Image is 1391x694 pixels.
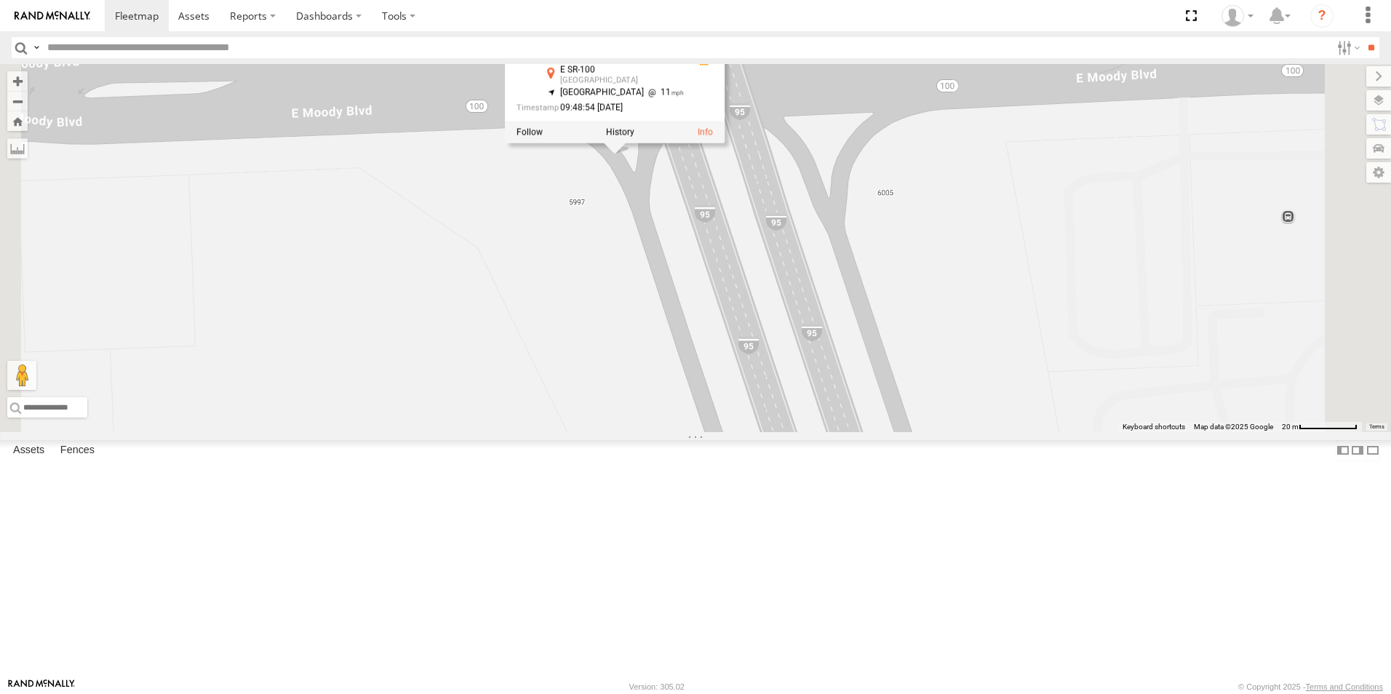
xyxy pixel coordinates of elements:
button: Zoom out [7,91,28,111]
label: Dock Summary Table to the Right [1350,440,1365,461]
div: Thomas Crowe [1216,5,1259,27]
label: Fences [53,440,102,460]
a: Visit our Website [8,679,75,694]
a: Terms and Conditions [1306,682,1383,691]
span: Map data ©2025 Google [1194,423,1273,431]
div: Date/time of location update [517,103,684,113]
label: Search Query [31,37,42,58]
span: 20 m [1282,423,1299,431]
i: ? [1310,4,1334,28]
img: rand-logo.svg [15,11,90,21]
button: Drag Pegman onto the map to open Street View [7,361,36,390]
label: Assets [6,440,52,460]
label: Measure [7,138,28,159]
div: [GEOGRAPHIC_DATA] [560,76,684,84]
label: Search Filter Options [1331,37,1363,58]
label: Dock Summary Table to the Left [1336,440,1350,461]
div: © Copyright 2025 - [1238,682,1383,691]
div: Version: 305.02 [629,682,685,691]
div: E SR-100 [560,65,684,74]
a: Terms [1369,424,1384,430]
span: [GEOGRAPHIC_DATA] [560,87,644,97]
button: Zoom Home [7,111,28,131]
label: View Asset History [606,127,634,137]
label: Realtime tracking of Asset [517,127,543,137]
label: Hide Summary Table [1366,440,1380,461]
button: Keyboard shortcuts [1123,422,1185,432]
a: View Asset Details [698,127,713,137]
label: Map Settings [1366,162,1391,183]
span: 11 [644,87,684,97]
button: Zoom in [7,71,28,91]
button: Map Scale: 20 m per 77 pixels [1278,422,1362,432]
